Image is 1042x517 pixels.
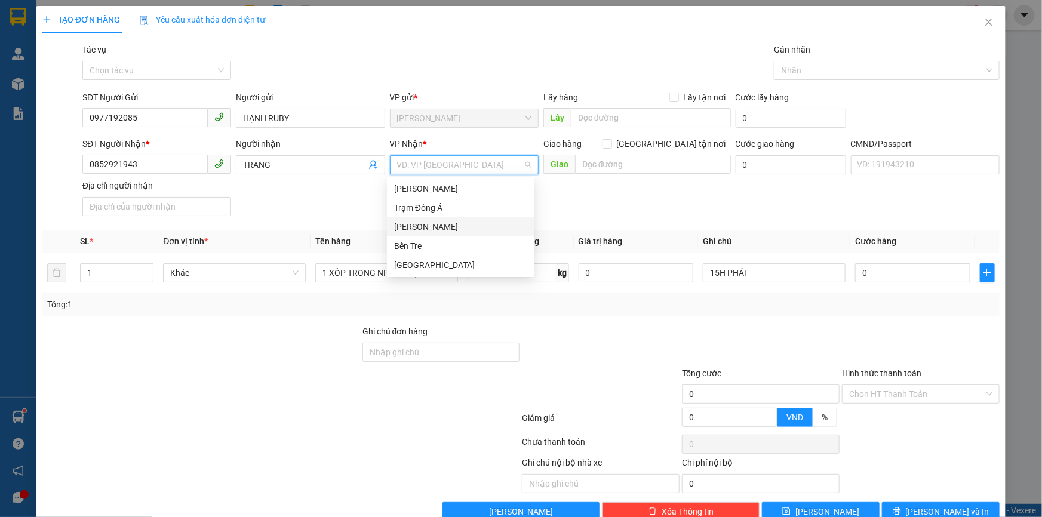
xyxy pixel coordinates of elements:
[387,236,534,256] div: Bến Tre
[387,179,534,198] div: Ngã Tư Huyện
[139,15,265,24] span: Yêu cầu xuất hóa đơn điện tử
[842,368,921,378] label: Hình thức thanh toán
[82,91,231,104] div: SĐT Người Gửi
[387,198,534,217] div: Trạm Đông Á
[774,45,810,54] label: Gán nhãn
[70,27,137,40] span: SG10253798
[682,456,840,474] div: Chi phí nội bộ
[394,239,527,253] div: Bến Tre
[543,108,571,127] span: Lấy
[170,264,299,282] span: Khác
[980,263,995,282] button: plus
[4,87,158,96] span: Tên hàng:
[42,16,51,24] span: plus
[214,159,224,168] span: phone
[387,217,534,236] div: Hồ Chí Minh
[31,75,71,84] span: MỘC LAN -
[236,137,385,150] div: Người nhận
[703,263,846,282] input: Ghi Chú
[71,75,119,84] span: 0931040218
[4,53,114,62] span: N.gửi:
[736,109,846,128] input: Cước lấy hàng
[4,75,119,84] span: N.nhận:
[543,155,575,174] span: Giao
[782,507,791,516] span: save
[36,84,158,97] span: 2 X ĐEN NP 38KG,16KG
[42,27,137,40] strong: MĐH:
[612,137,731,150] span: [GEOGRAPHIC_DATA] tận nơi
[822,413,828,422] span: %
[315,236,351,246] span: Tên hàng
[236,91,385,104] div: Người gửi
[390,91,539,104] div: VP gửi
[980,268,994,278] span: plus
[54,64,113,73] span: 14:55:35 [DATE]
[786,413,803,422] span: VND
[4,64,52,73] span: Ngày/ giờ gửi:
[522,474,680,493] input: Nhập ghi chú
[315,263,458,282] input: VD: Bàn, Ghế
[571,108,731,127] input: Dọc đường
[394,182,527,195] div: [PERSON_NAME]
[557,263,569,282] span: kg
[24,5,118,14] span: [DATE]-
[82,197,231,216] input: Địa chỉ của người nhận
[679,91,731,104] span: Lấy tận nơi
[394,220,527,233] div: [PERSON_NAME]
[698,230,850,253] th: Ghi chú
[47,263,66,282] button: delete
[736,155,846,174] input: Cước giao hàng
[543,139,582,149] span: Giao hàng
[368,160,378,170] span: user-add
[682,368,721,378] span: Tổng cước
[387,256,534,275] div: Tiền Giang
[394,201,527,214] div: Trạm Đông Á
[984,17,994,27] span: close
[82,179,231,192] div: Địa chỉ người nhận
[648,507,657,516] span: delete
[851,137,1000,150] div: CMND/Passport
[66,53,114,62] span: 0372342010
[543,93,578,102] span: Lấy hàng
[82,137,231,150] div: SĐT Người Nhận
[736,139,795,149] label: Cước giao hàng
[521,411,681,432] div: Giảm giá
[579,236,623,246] span: Giá trị hàng
[575,155,731,174] input: Dọc đường
[24,53,114,62] span: SONG ANH-
[58,16,121,25] strong: PHIẾU TRẢ HÀNG
[51,7,118,14] span: [PERSON_NAME] PHÁT
[82,45,106,54] label: Tác vụ
[579,263,694,282] input: 0
[362,343,520,362] input: Ghi chú đơn hàng
[390,139,423,149] span: VP Nhận
[394,258,527,272] div: [GEOGRAPHIC_DATA]
[972,6,1006,39] button: Close
[47,298,402,311] div: Tổng: 1
[362,327,428,336] label: Ghi chú đơn hàng
[855,236,896,246] span: Cước hàng
[139,16,149,25] img: icon
[214,112,224,122] span: phone
[397,109,531,127] span: Ngã Tư Huyện
[163,236,208,246] span: Đơn vị tính
[4,5,118,14] span: 10:30-
[42,15,120,24] span: TẠO ĐƠN HÀNG
[736,93,789,102] label: Cước lấy hàng
[521,435,681,456] div: Chưa thanh toán
[522,456,680,474] div: Ghi chú nội bộ nhà xe
[893,507,901,516] span: printer
[80,236,90,246] span: SL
